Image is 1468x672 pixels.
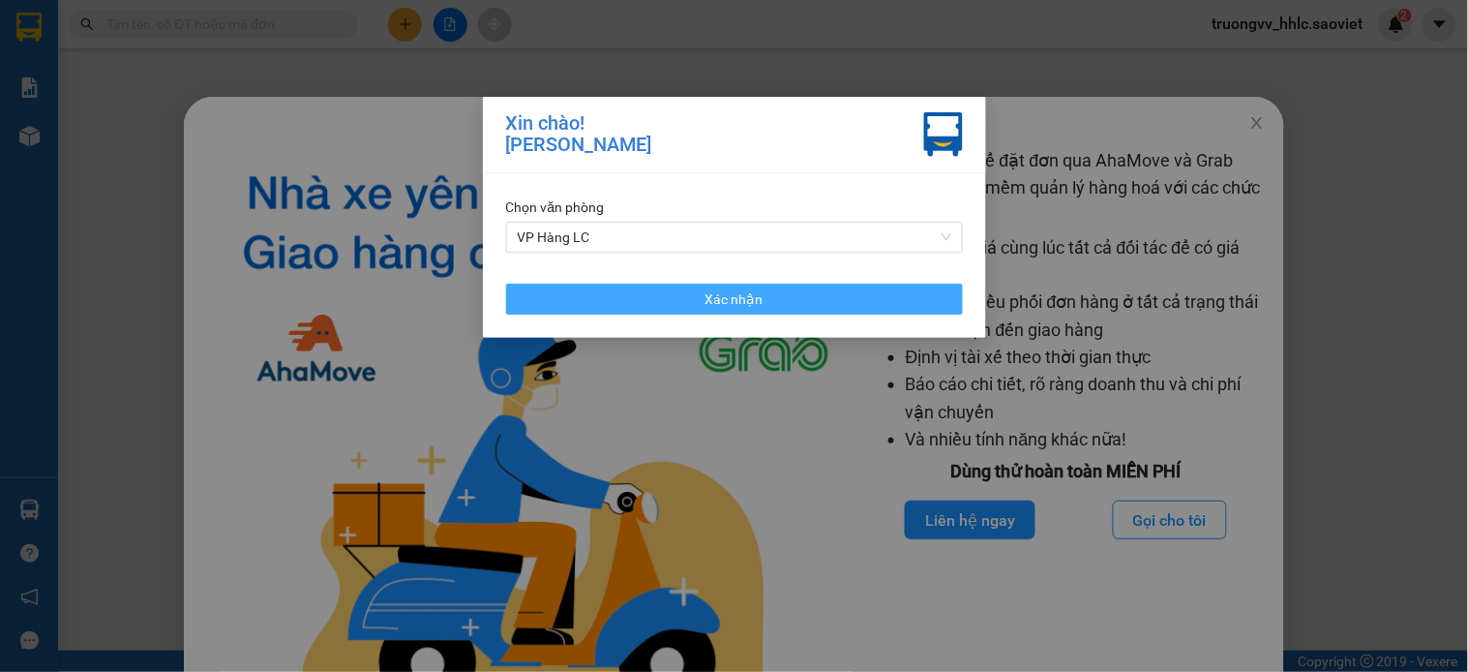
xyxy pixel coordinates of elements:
[506,197,963,218] div: Chọn văn phòng
[506,112,652,157] div: Xin chào! [PERSON_NAME]
[924,112,963,157] img: vxr-icon
[705,289,764,310] span: Xác nhận
[506,284,963,315] button: Xác nhận
[518,223,951,252] span: VP Hàng LC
